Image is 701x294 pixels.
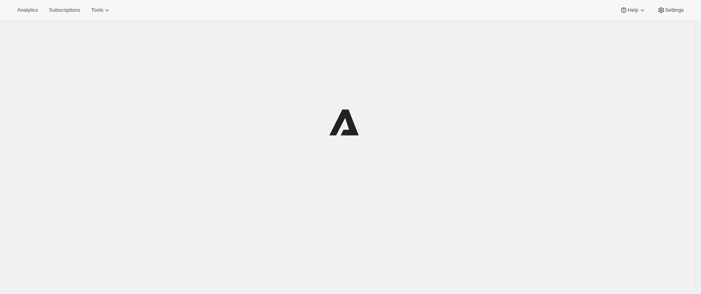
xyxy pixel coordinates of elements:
button: Analytics [13,5,43,16]
span: Settings [665,7,684,13]
span: Help [628,7,638,13]
span: Tools [91,7,103,13]
button: Tools [86,5,116,16]
button: Help [615,5,651,16]
span: Analytics [17,7,38,13]
button: Settings [653,5,688,16]
button: Subscriptions [44,5,85,16]
span: Subscriptions [49,7,80,13]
